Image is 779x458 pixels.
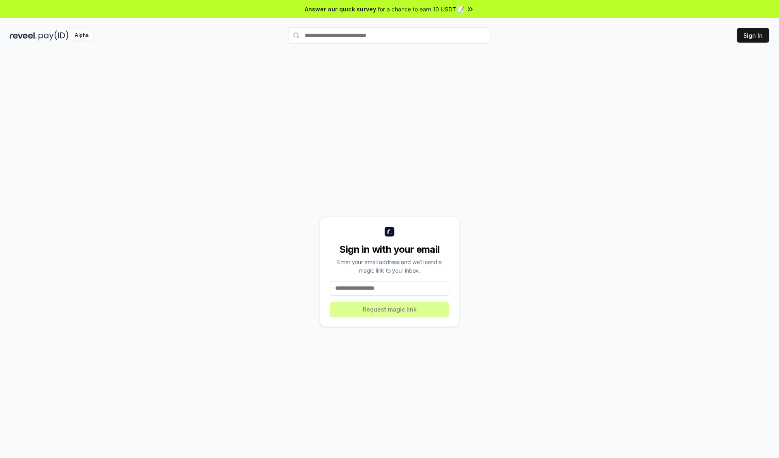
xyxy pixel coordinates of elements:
span: for a chance to earn 10 USDT 📝 [378,5,465,13]
div: Enter your email address and we’ll send a magic link to your inbox. [330,258,449,275]
span: Answer our quick survey [305,5,376,13]
div: Alpha [70,30,93,41]
button: Sign In [737,28,769,43]
img: pay_id [39,30,69,41]
div: Sign in with your email [330,243,449,256]
img: reveel_dark [10,30,37,41]
img: logo_small [385,227,394,237]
